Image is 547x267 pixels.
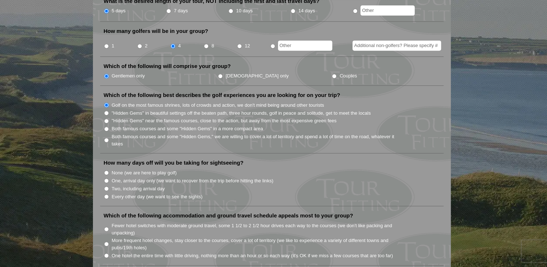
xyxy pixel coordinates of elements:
label: 7 days [174,7,188,14]
label: "Hidden Gems" near the famous courses, close to the action, but away from the most expensive gree... [112,117,337,124]
label: Every other day (we want to see the sights) [112,193,202,200]
label: Fewer hotel switches with moderate ground travel, some 1 1/2 to 2 1/2 hour drives each way to the... [112,222,402,236]
label: Which of the following accommodation and ground travel schedule appeals most to your group? [104,212,353,219]
label: How many days off will you be taking for sightseeing? [104,159,244,166]
label: 5 days [112,7,126,14]
label: 14 days [298,7,315,14]
input: Additional non-golfers? Please specify # [352,41,441,51]
label: Two, including arrival day [112,185,165,192]
label: 12 [245,42,250,50]
label: 2 [145,42,148,50]
label: How many golfers will be in your group? [104,27,208,35]
label: Which of the following best describes the golf experiences you are looking for on your trip? [104,92,340,99]
label: Gentlemen only [112,72,145,80]
label: Golf on the most famous shrines, lots of crowds and action, we don't mind being around other tour... [112,102,324,109]
label: Which of the following will comprise your group? [104,63,231,70]
label: 8 [211,42,214,50]
label: Both famous courses and some "Hidden Gems," we are willing to cover a lot of territory and spend ... [112,133,402,147]
label: "Hidden Gems" in beautiful settings off the beaten path, three hour rounds, golf in peace and sol... [112,110,371,117]
label: One, arrival day only (we want to recover from the trip before hitting the links) [112,177,273,185]
label: Couples [339,72,357,80]
label: None (we are here to play golf) [112,169,177,177]
input: Other [360,5,415,16]
label: 4 [178,42,181,50]
label: More frequent hotel changes, stay closer to the courses, cover a lot of territory (we like to exp... [112,237,402,251]
input: Other [278,41,332,51]
label: 1 [112,42,114,50]
label: Both famous courses and some "Hidden Gems" in a more compact area [112,125,263,132]
label: One hotel the entire time with little driving, nothing more than an hour or so each way (it’s OK ... [112,252,393,259]
label: 10 days [236,7,253,14]
label: [DEMOGRAPHIC_DATA] only [226,72,289,80]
